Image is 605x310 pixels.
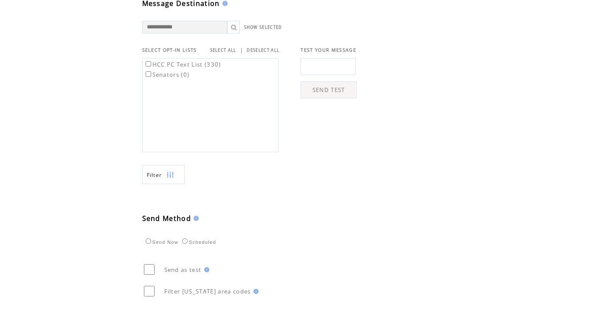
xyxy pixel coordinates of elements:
img: help.gif [220,1,228,6]
label: HCC PC Text List (330) [144,61,221,68]
label: Scheduled [180,240,216,245]
img: help.gif [191,216,199,221]
a: SELECT ALL [210,47,236,53]
span: TEST YOUR MESSAGE [301,47,356,53]
img: help.gif [202,267,209,272]
span: SELECT OPT-IN LISTS [142,47,197,53]
span: Send Method [142,214,191,223]
input: Send Now [146,238,151,244]
input: Senators (0) [146,71,151,77]
span: Send as test [164,266,202,274]
input: Scheduled [182,238,188,244]
span: | [240,46,243,54]
a: SHOW SELECTED [244,25,282,30]
label: Send Now [144,240,178,245]
a: DESELECT ALL [247,47,279,53]
a: Filter [142,165,185,184]
span: Show filters [147,171,162,179]
img: help.gif [251,289,259,294]
a: SEND TEST [301,81,357,98]
img: filters.png [166,165,174,184]
label: Senators (0) [144,71,190,78]
span: Filter [US_STATE] area codes [164,288,251,295]
input: HCC PC Text List (330) [146,61,151,67]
